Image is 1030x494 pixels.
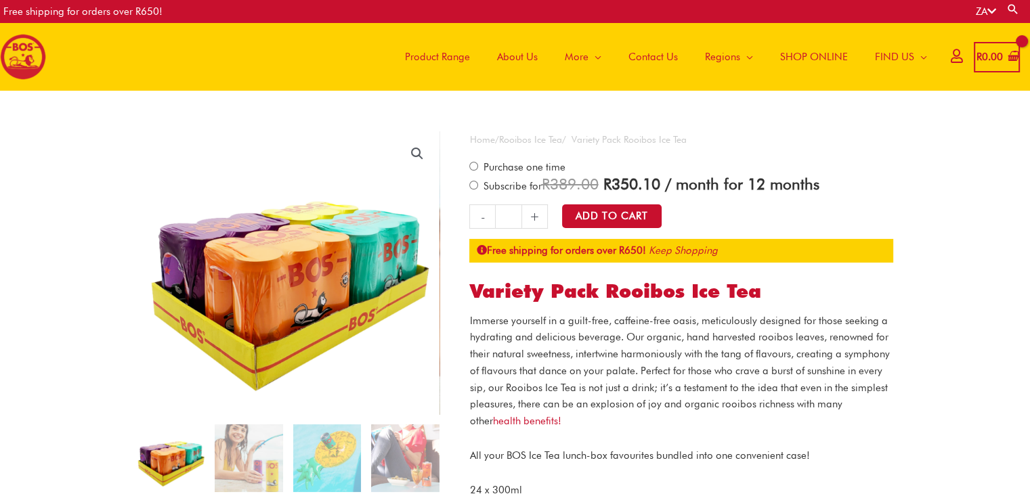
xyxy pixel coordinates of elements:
[541,175,598,193] span: 389.00
[137,424,205,492] img: Variety Pack Rooibos Ice Tea
[481,161,565,173] span: Purchase one time
[522,204,548,229] a: +
[780,37,848,77] span: SHOP ONLINE
[603,175,660,193] span: 350.10
[469,162,478,171] input: Purchase one time
[603,175,611,193] span: R
[391,23,484,91] a: Product Range
[976,5,996,18] a: ZA
[476,244,645,256] strong: Free shipping for orders over R650!
[974,42,1020,72] a: View Shopping Cart, empty
[293,424,361,492] img: Variety Pack Rooibos Ice Tea - Image 3
[628,37,678,77] span: Contact Us
[215,424,282,492] img: LEMON-BERRY-2
[405,37,470,77] span: Product Range
[562,204,662,228] button: Add to Cart
[565,37,588,77] span: More
[381,23,941,91] nav: Site Navigation
[495,204,521,229] input: Product quantity
[767,23,861,91] a: SHOP ONLINE
[691,23,767,91] a: Regions
[469,181,478,189] input: Subscribe for / month for 12 months
[875,37,914,77] span: FIND US
[977,51,982,63] span: R
[551,23,615,91] a: More
[137,131,439,414] img: Variety Pack Rooibos Ice Tea
[469,280,893,303] h1: Variety Pack Rooibos Ice Tea
[469,447,893,464] p: All your BOS Ice Tea lunch-box favourites bundled into one convenient case!
[977,51,1003,63] bdi: 0.00
[492,415,561,427] a: health benefits!
[469,134,494,145] a: Home
[469,313,893,430] p: Immerse yourself in a guilt-free, caffeine-free oasis, meticulously designed for those seeking a ...
[498,134,561,145] a: Rooibos Ice Tea
[705,37,740,77] span: Regions
[648,244,717,256] a: Keep Shopping
[615,23,691,91] a: Contact Us
[371,424,439,492] img: DSC_0360-2
[405,141,429,166] a: View full-screen image gallery
[481,180,819,192] span: Subscribe for
[469,131,893,148] nav: Breadcrumb
[484,23,551,91] a: About Us
[664,175,819,193] span: / month for 12 months
[541,175,549,193] span: R
[1006,3,1020,16] a: Search button
[469,204,495,229] a: -
[497,37,538,77] span: About Us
